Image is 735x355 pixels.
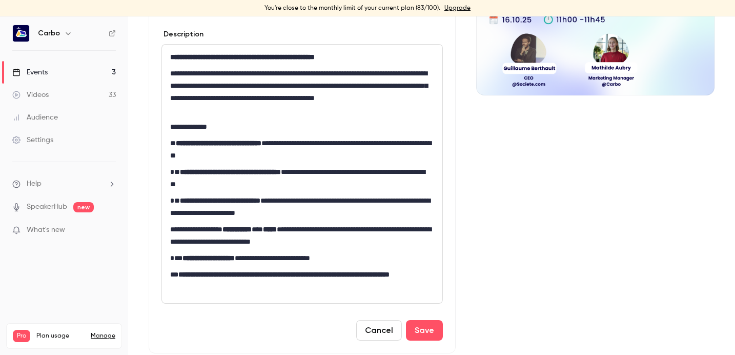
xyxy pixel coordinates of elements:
[161,44,443,304] section: description
[161,29,203,40] label: Description
[406,320,443,341] button: Save
[162,45,442,303] div: editor
[104,226,116,235] iframe: Noticeable Trigger
[356,320,402,341] button: Cancel
[13,330,30,342] span: Pro
[73,202,94,212] span: new
[36,332,85,340] span: Plan usage
[12,67,48,77] div: Events
[13,25,29,42] img: Carbo
[91,332,115,340] a: Manage
[27,202,67,212] a: SpeakerHub
[12,135,53,145] div: Settings
[444,4,471,12] a: Upgrade
[12,90,49,100] div: Videos
[12,179,116,189] li: help-dropdown-opener
[12,112,58,123] div: Audience
[27,179,42,189] span: Help
[27,225,65,235] span: What's new
[38,28,60,38] h6: Carbo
